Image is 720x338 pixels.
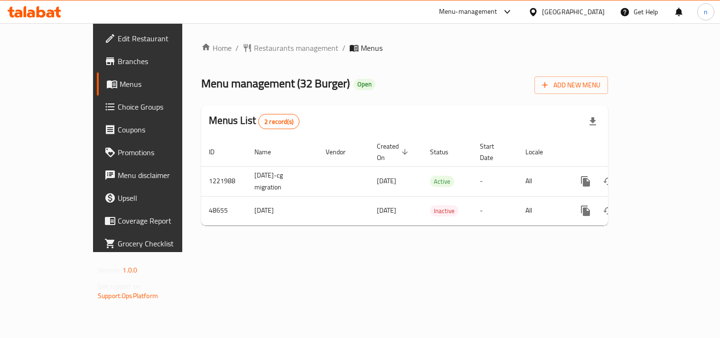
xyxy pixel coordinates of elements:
div: Total records count [258,114,299,129]
button: more [574,199,597,222]
span: Choice Groups [118,101,206,113]
span: Promotions [118,147,206,158]
span: Open [354,80,375,88]
th: Actions [567,138,673,167]
span: Menu disclaimer [118,169,206,181]
td: - [472,166,518,196]
a: Edit Restaurant [97,27,213,50]
td: - [472,196,518,225]
td: 48655 [201,196,247,225]
a: Coupons [97,118,213,141]
a: Menus [97,73,213,95]
span: Coverage Report [118,215,206,226]
span: Get support on: [98,280,141,292]
div: [GEOGRAPHIC_DATA] [542,7,605,17]
span: n [704,7,708,17]
span: [DATE] [377,204,396,216]
span: Grocery Checklist [118,238,206,249]
button: more [574,170,597,193]
li: / [235,42,239,54]
span: Start Date [480,141,506,163]
span: Name [254,146,283,158]
a: Upsell [97,187,213,209]
td: All [518,196,567,225]
table: enhanced table [201,138,673,225]
span: Restaurants management [254,42,338,54]
a: Coverage Report [97,209,213,232]
span: Edit Restaurant [118,33,206,44]
span: Active [430,176,454,187]
td: [DATE] [247,196,318,225]
span: Version: [98,264,121,276]
span: Add New Menu [542,79,600,91]
a: Promotions [97,141,213,164]
a: Branches [97,50,213,73]
div: Export file [581,110,604,133]
span: Upsell [118,192,206,204]
td: 1221988 [201,166,247,196]
td: [DATE]-cg migration [247,166,318,196]
span: [DATE] [377,175,396,187]
button: Change Status [597,199,620,222]
div: Menu-management [439,6,497,18]
span: Created On [377,141,411,163]
span: Coupons [118,124,206,135]
span: Menus [361,42,383,54]
a: Restaurants management [243,42,338,54]
span: 1.0.0 [122,264,137,276]
li: / [342,42,346,54]
a: Menu disclaimer [97,164,213,187]
a: Grocery Checklist [97,232,213,255]
span: ID [209,146,227,158]
span: Status [430,146,461,158]
a: Choice Groups [97,95,213,118]
a: Support.OpsPlatform [98,290,158,302]
td: All [518,166,567,196]
a: Home [201,42,232,54]
span: Locale [525,146,555,158]
h2: Menus List [209,113,299,129]
span: Inactive [430,206,458,216]
button: Change Status [597,170,620,193]
span: Menu management ( 32 Burger ) [201,73,350,94]
span: Menus [120,78,206,90]
span: Vendor [326,146,358,158]
nav: breadcrumb [201,42,608,54]
span: Branches [118,56,206,67]
button: Add New Menu [534,76,608,94]
span: 2 record(s) [259,117,299,126]
div: Open [354,79,375,90]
